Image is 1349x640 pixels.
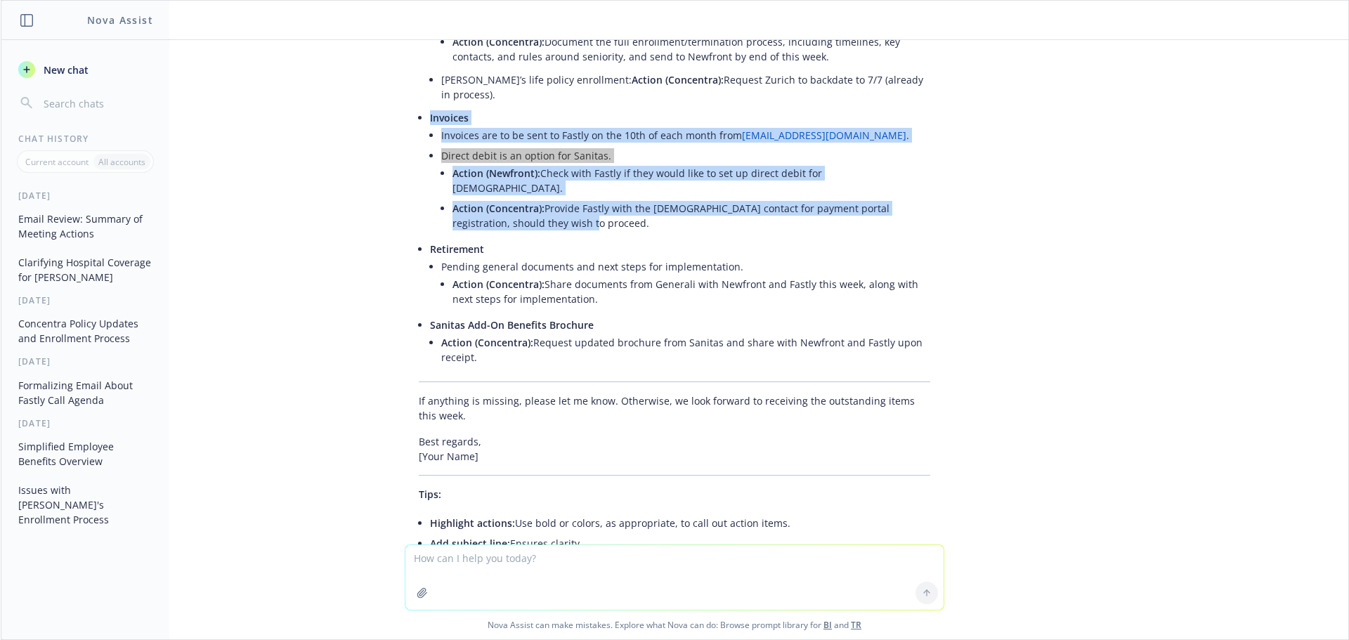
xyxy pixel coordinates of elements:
p: If anything is missing, please let me know. Otherwise, we look forward to receiving the outstandi... [419,393,930,423]
p: Best regards, [Your Name] [419,434,930,464]
li: Share documents from Generali with Newfront and Fastly this week, along with next steps for imple... [452,274,930,309]
a: TR [851,619,861,631]
span: Action (Concentra): [441,336,533,349]
a: BI [823,619,832,631]
li: Provide Fastly with the [DEMOGRAPHIC_DATA] contact for payment portal registration, should they w... [452,198,930,233]
span: Retirement [430,242,484,256]
li: Request updated brochure from Sanitas and share with Newfront and Fastly upon receipt. [441,332,930,367]
input: Search chats [41,93,152,113]
li: Document the full enrollment/termination process, including timelines, key contacts, and rules ar... [452,32,930,67]
div: [DATE] [1,355,169,367]
li: Ensures clarity. [430,533,930,554]
button: Simplified Employee Benefits Overview [13,435,158,473]
div: [DATE] [1,294,169,306]
button: Email Review: Summary of Meeting Actions [13,207,158,245]
li: Direct debit is an option for Sanitas. [441,145,930,236]
span: Sanitas Add-On Benefits Brochure [430,318,594,332]
li: Check with Fastly if they would like to set up direct debit for [DEMOGRAPHIC_DATA]. [452,163,930,198]
span: Invoices [430,111,469,124]
div: [DATE] [1,190,169,202]
button: Formalizing Email About Fastly Call Agenda [13,374,158,412]
li: Pending general documents and next steps for implementation. [441,256,930,312]
span: Add subject line: [430,537,510,550]
span: Action (Concentra): [452,202,545,215]
span: Nova Assist can make mistakes. Explore what Nova can do: Browse prompt library for and [6,610,1343,639]
a: [EMAIL_ADDRESS][DOMAIN_NAME] [742,129,906,142]
span: Highlight actions: [430,516,515,530]
button: New chat [13,57,158,82]
li: Use bold or colors, as appropriate, to call out action items. [430,513,930,533]
p: Current account [25,156,89,168]
button: Concentra Policy Updates and Enrollment Process [13,312,158,350]
button: Issues with [PERSON_NAME]'s Enrollment Process [13,478,158,531]
li: [PERSON_NAME]’s life policy enrollment: Request Zurich to backdate to 7/7 (already in process). [441,70,930,105]
span: Tips: [419,488,441,501]
button: Clarifying Hospital Coverage for [PERSON_NAME] [13,251,158,289]
span: Action (Concentra): [632,73,724,86]
li: Invoices are to be sent to Fastly on the 10th of each month from . [441,125,930,145]
span: Action (Concentra): [452,35,545,48]
div: Chat History [1,133,169,145]
h1: Nova Assist [87,13,153,27]
div: [DATE] [1,417,169,429]
span: Action (Concentra): [452,277,545,291]
span: New chat [41,63,89,77]
span: Action (Newfront): [452,166,540,180]
p: All accounts [98,156,145,168]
